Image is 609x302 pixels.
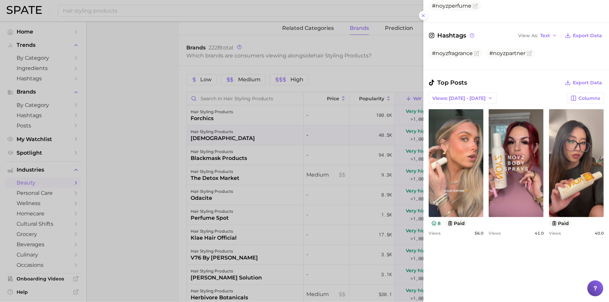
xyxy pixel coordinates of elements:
span: 41.0 [535,231,544,236]
span: #noyzpartner [489,50,525,56]
span: Export Data [573,80,602,86]
button: Export Data [563,31,604,40]
button: Columns [567,93,604,104]
span: 40.0 [595,231,604,236]
button: View AsText [517,31,559,40]
span: Views [429,231,441,236]
button: paid [549,220,572,227]
span: #noyzperfume [432,3,471,9]
span: Columns [579,96,600,101]
span: View As [518,34,538,38]
button: Export Data [563,78,604,87]
button: Views: [DATE] - [DATE] [429,93,497,104]
span: Views [549,231,561,236]
span: 56.0 [474,231,483,236]
button: Flag as miscategorized or irrelevant [474,51,479,56]
span: Views [489,231,501,236]
span: Text [540,34,550,38]
button: paid [445,220,468,227]
span: #noyzfragrance [432,50,473,56]
button: Flag as miscategorized or irrelevant [527,51,532,56]
button: 8 [429,220,444,227]
span: Hashtags [429,31,475,40]
span: Views: [DATE] - [DATE] [432,96,486,101]
span: Export Data [573,33,602,38]
button: Flag as miscategorized or irrelevant [473,3,478,9]
span: Top Posts [429,78,467,87]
